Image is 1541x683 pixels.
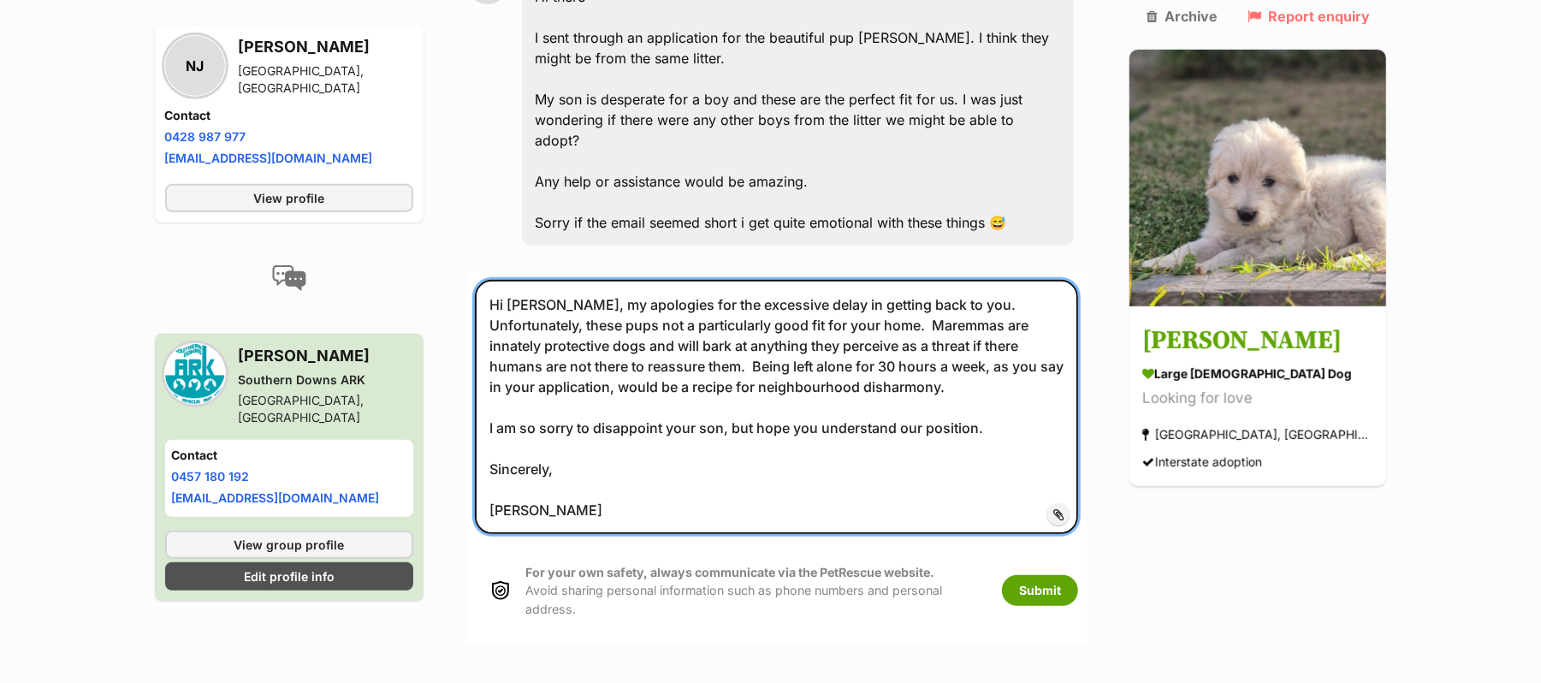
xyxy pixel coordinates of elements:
a: 0457 180 192 [172,469,250,484]
div: large [DEMOGRAPHIC_DATA] Dog [1142,365,1373,383]
div: NJ [165,36,225,96]
div: Looking for love [1142,388,1373,411]
span: View group profile [234,536,344,554]
h4: Contact [172,447,406,464]
span: View profile [253,189,324,207]
button: Submit [1002,575,1078,606]
a: Archive [1147,9,1218,24]
img: Abby Cadabby [1129,50,1386,306]
p: Avoid sharing personal information such as phone numbers and personal address. [525,563,985,618]
h3: [PERSON_NAME] [1142,323,1373,361]
a: View profile [165,184,413,212]
h3: [PERSON_NAME] [239,344,413,368]
a: Report enquiry [1248,9,1370,24]
img: conversation-icon-4a6f8262b818ee0b60e3300018af0b2d0b884aa5de6e9bcb8d3d4eeb1a70a7c4.svg [272,265,306,291]
a: [EMAIL_ADDRESS][DOMAIN_NAME] [165,151,373,165]
div: [GEOGRAPHIC_DATA], [GEOGRAPHIC_DATA] [239,392,413,426]
a: View group profile [165,531,413,559]
h3: [PERSON_NAME] [239,35,413,59]
strong: For your own safety, always communicate via the PetRescue website. [525,565,934,579]
div: Southern Downs ARK [239,371,413,389]
a: 0428 987 977 [165,129,246,144]
a: [PERSON_NAME] large [DEMOGRAPHIC_DATA] Dog Looking for love [GEOGRAPHIC_DATA], [GEOGRAPHIC_DATA] ... [1129,310,1386,487]
a: [EMAIL_ADDRESS][DOMAIN_NAME] [172,490,380,505]
img: Southern Downs ARK profile pic [165,344,225,404]
h4: Contact [165,107,413,124]
div: Interstate adoption [1142,451,1262,474]
a: Edit profile info [165,562,413,591]
div: [GEOGRAPHIC_DATA], [GEOGRAPHIC_DATA] [1142,424,1373,447]
div: [GEOGRAPHIC_DATA], [GEOGRAPHIC_DATA] [239,62,413,97]
span: Edit profile info [244,567,335,585]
